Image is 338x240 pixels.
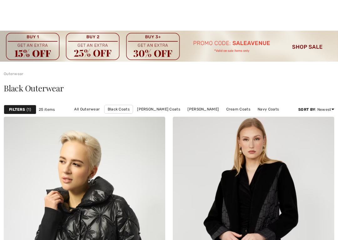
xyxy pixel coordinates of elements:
[134,105,183,113] a: [PERSON_NAME] Coats
[254,105,282,113] a: Navy Coats
[298,107,334,112] div: : Newest
[184,105,222,113] a: [PERSON_NAME]
[298,107,315,112] strong: Sort By
[223,105,253,113] a: Cream Coats
[71,105,103,113] a: All Outerwear
[4,83,64,94] span: Black Outerwear
[104,105,133,114] a: Black Coats
[39,107,55,112] span: 25 items
[27,107,31,112] span: 1
[179,114,206,122] a: Long Coats
[147,114,178,122] a: Puffer Coats
[9,107,25,112] strong: Filters
[4,72,24,76] a: Outerwear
